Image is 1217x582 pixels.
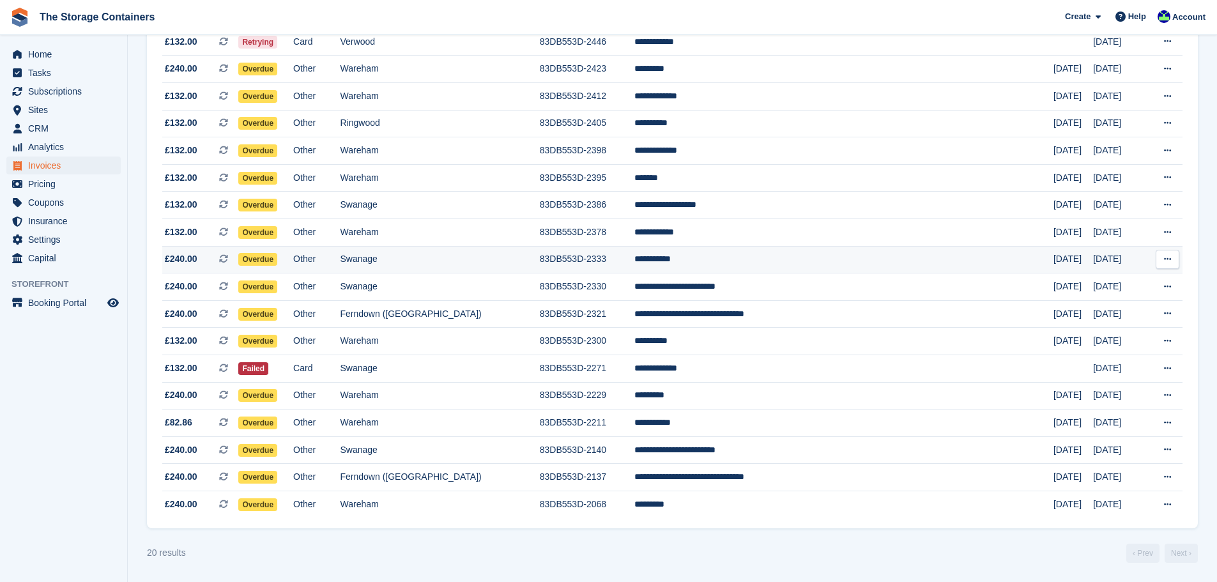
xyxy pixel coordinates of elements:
[1093,300,1145,328] td: [DATE]
[238,308,277,321] span: Overdue
[165,62,197,75] span: £240.00
[341,56,540,83] td: Wareham
[238,335,277,348] span: Overdue
[293,410,340,437] td: Other
[293,56,340,83] td: Other
[1126,544,1160,563] a: Previous
[105,295,121,310] a: Preview store
[540,328,635,355] td: 83DB553D-2300
[1124,544,1200,563] nav: Page
[1053,410,1093,437] td: [DATE]
[165,252,197,266] span: £240.00
[1093,164,1145,192] td: [DATE]
[293,83,340,111] td: Other
[1093,464,1145,491] td: [DATE]
[341,328,540,355] td: Wareham
[540,83,635,111] td: 83DB553D-2412
[1065,10,1091,23] span: Create
[1093,28,1145,56] td: [DATE]
[165,89,197,103] span: £132.00
[341,355,540,383] td: Swanage
[238,444,277,457] span: Overdue
[341,491,540,517] td: Wareham
[293,164,340,192] td: Other
[293,192,340,219] td: Other
[1093,192,1145,219] td: [DATE]
[1053,83,1093,111] td: [DATE]
[28,157,105,174] span: Invoices
[1093,110,1145,137] td: [DATE]
[293,110,340,137] td: Other
[293,464,340,491] td: Other
[341,382,540,410] td: Wareham
[1053,464,1093,491] td: [DATE]
[6,64,121,82] a: menu
[1053,164,1093,192] td: [DATE]
[293,219,340,247] td: Other
[540,464,635,491] td: 83DB553D-2137
[341,110,540,137] td: Ringwood
[165,144,197,157] span: £132.00
[165,362,197,375] span: £132.00
[238,389,277,402] span: Overdue
[238,36,277,49] span: Retrying
[293,491,340,517] td: Other
[1165,544,1198,563] a: Next
[28,231,105,249] span: Settings
[1053,328,1093,355] td: [DATE]
[1128,10,1146,23] span: Help
[540,273,635,301] td: 83DB553D-2330
[6,45,121,63] a: menu
[341,219,540,247] td: Wareham
[1053,246,1093,273] td: [DATE]
[28,45,105,63] span: Home
[293,328,340,355] td: Other
[1053,192,1093,219] td: [DATE]
[238,362,268,375] span: Failed
[293,436,340,464] td: Other
[28,212,105,230] span: Insurance
[341,273,540,301] td: Swanage
[28,175,105,193] span: Pricing
[540,137,635,165] td: 83DB553D-2398
[540,355,635,383] td: 83DB553D-2271
[238,280,277,293] span: Overdue
[540,491,635,517] td: 83DB553D-2068
[238,90,277,103] span: Overdue
[540,436,635,464] td: 83DB553D-2140
[341,410,540,437] td: Wareham
[1053,219,1093,247] td: [DATE]
[1093,436,1145,464] td: [DATE]
[28,249,105,267] span: Capital
[1053,382,1093,410] td: [DATE]
[1172,11,1206,24] span: Account
[165,226,197,239] span: £132.00
[6,212,121,230] a: menu
[1053,273,1093,301] td: [DATE]
[1093,273,1145,301] td: [DATE]
[1093,219,1145,247] td: [DATE]
[293,137,340,165] td: Other
[165,171,197,185] span: £132.00
[165,334,197,348] span: £132.00
[28,119,105,137] span: CRM
[28,138,105,156] span: Analytics
[238,417,277,429] span: Overdue
[165,116,197,130] span: £132.00
[165,388,197,402] span: £240.00
[341,164,540,192] td: Wareham
[28,194,105,211] span: Coupons
[1093,328,1145,355] td: [DATE]
[165,498,197,511] span: £240.00
[165,443,197,457] span: £240.00
[341,137,540,165] td: Wareham
[28,294,105,312] span: Booking Portal
[1093,355,1145,383] td: [DATE]
[341,436,540,464] td: Swanage
[34,6,160,27] a: The Storage Containers
[540,164,635,192] td: 83DB553D-2395
[341,464,540,491] td: Ferndown ([GEOGRAPHIC_DATA])
[6,294,121,312] a: menu
[540,192,635,219] td: 83DB553D-2386
[6,194,121,211] a: menu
